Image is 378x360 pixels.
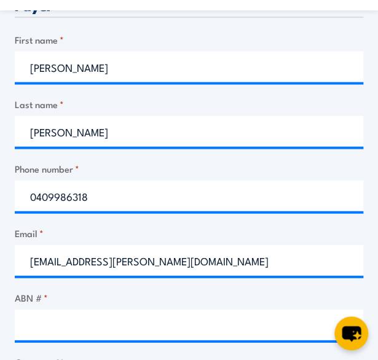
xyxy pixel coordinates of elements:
label: ABN # [15,291,363,305]
label: Last name [15,97,363,111]
label: Phone number [15,162,363,176]
label: First name [15,33,363,47]
button: chat-button [334,316,368,350]
label: Email [15,226,363,240]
